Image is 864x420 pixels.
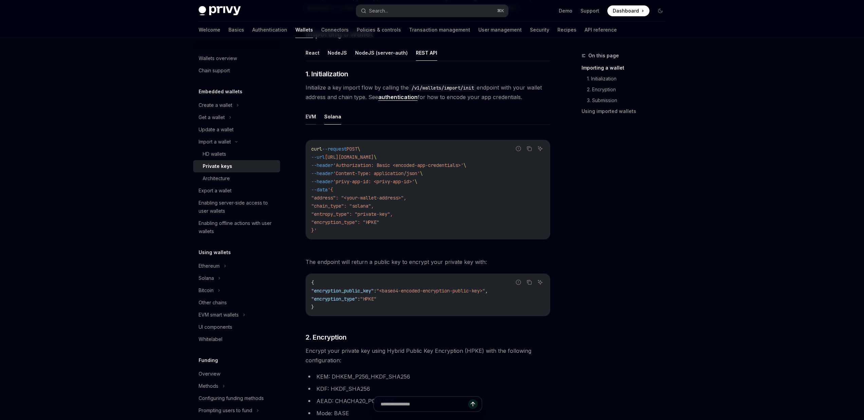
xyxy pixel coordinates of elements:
[199,286,214,294] div: Bitcoin
[378,94,418,101] a: authentication
[311,227,317,233] span: }'
[199,370,220,378] div: Overview
[311,195,406,201] span: "address": "<your-wallet-address>",
[613,7,639,14] span: Dashboard
[199,323,232,331] div: UI components
[306,257,550,267] span: The endpoint will return a public key to encrypt your private key with:
[655,5,666,16] button: Toggle dark mode
[193,404,280,417] button: Prompting users to fund
[581,7,599,14] a: Support
[193,217,280,237] a: Enabling offline actions with user wallets
[311,296,357,302] span: "encryption_type"
[530,22,549,38] a: Security
[415,178,417,185] span: \
[478,22,522,38] a: User management
[199,101,232,109] div: Create a wallet
[193,64,280,77] a: Chain support
[199,335,222,343] div: Whitelabel
[360,296,376,302] span: "HPKE"
[193,333,280,345] a: Whitelabel
[203,174,230,183] div: Architecture
[193,392,280,404] a: Configuring funding methods
[199,6,241,16] img: dark logo
[311,219,379,225] span: "encryption_type": "HPKE"
[193,380,280,392] button: Methods
[357,22,401,38] a: Policies & controls
[199,262,220,270] div: Ethereum
[497,8,504,14] span: ⌘ K
[199,299,227,307] div: Other chains
[468,399,478,409] button: Send message
[416,45,437,61] button: REST API
[333,162,463,168] span: 'Authorization: Basic <encoded-app-credentials>'
[193,111,280,123] button: Get a wallet
[347,146,357,152] span: POST
[306,372,550,381] li: KEM: DHKEM_P256_HKDF_SHA256
[199,248,231,256] h5: Using wallets
[381,397,468,412] input: Ask a question...
[193,99,280,111] button: Create a wallet
[199,274,214,282] div: Solana
[199,113,225,121] div: Get a wallet
[525,278,534,287] button: Copy the contents from the code block
[485,288,488,294] span: ,
[306,45,319,61] button: React
[409,84,477,92] code: /v1/wallets/import/init
[199,382,218,390] div: Methods
[193,260,280,272] button: Ethereum
[525,144,534,153] button: Copy the contents from the code block
[321,22,349,38] a: Connectors
[193,136,280,148] button: Import a wallet
[355,45,408,61] button: NodeJS (server-auth)
[325,154,374,160] span: [URL][DOMAIN_NAME]
[311,211,393,217] span: "entropy_type": "private-key",
[203,162,232,170] div: Private keys
[374,154,376,160] span: \
[409,22,470,38] a: Transaction management
[311,178,333,185] span: --header
[193,185,280,197] a: Export a wallet
[311,170,333,176] span: --header
[203,150,226,158] div: HD wallets
[193,160,280,172] a: Private keys
[311,154,325,160] span: --url
[199,356,218,364] h5: Funding
[311,288,374,294] span: "encryption_public_key"
[306,83,550,102] span: Initialize a key import flow by calling the endpoint with your wallet address and chain type. See...
[514,278,523,287] button: Report incorrect code
[582,84,671,95] a: 2. Encryption
[357,146,360,152] span: \
[311,146,322,152] span: curl
[559,7,572,14] a: Demo
[585,22,617,38] a: API reference
[199,219,276,235] div: Enabling offline actions with user wallets
[193,148,280,160] a: HD wallets
[420,170,423,176] span: \
[199,199,276,215] div: Enabling server-side access to user wallets
[199,187,232,195] div: Export a wallet
[199,22,220,38] a: Welcome
[306,384,550,394] li: KDF: HKDF_SHA256
[193,123,280,136] a: Update a wallet
[607,5,649,16] a: Dashboard
[357,296,360,302] span: :
[193,368,280,380] a: Overview
[199,138,231,146] div: Import a wallet
[324,109,341,125] button: Solana
[193,52,280,64] a: Wallets overview
[374,288,376,294] span: :
[306,346,550,365] span: Encrypt your private key using Hybrid Public Key Encryption (HPKE) with the following configuration:
[311,280,314,286] span: {
[311,162,333,168] span: --header
[536,144,545,153] button: Ask AI
[536,278,545,287] button: Ask AI
[328,45,347,61] button: NodeJS
[369,7,388,15] div: Search...
[252,22,287,38] a: Authentication
[199,66,230,75] div: Chain support
[199,88,242,96] h5: Embedded wallets
[557,22,576,38] a: Recipes
[328,187,333,193] span: '{
[306,69,348,79] span: 1. Initialization
[463,162,466,168] span: \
